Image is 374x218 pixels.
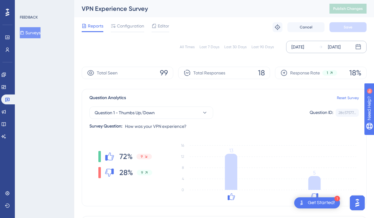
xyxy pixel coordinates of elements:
[141,154,143,159] span: 9
[117,22,144,30] span: Configuration
[329,22,367,32] button: Save
[298,199,305,207] img: launcher-image-alternative-text
[349,68,361,78] span: 18%
[20,27,41,38] button: Surveys
[181,143,184,148] tspan: 16
[193,69,225,77] span: Total Responses
[158,22,169,30] span: Editor
[344,25,352,30] span: Save
[308,199,335,206] div: Get Started!
[119,168,133,178] span: 28%
[88,22,103,30] span: Reports
[89,123,123,130] div: Survey Question:
[251,44,274,49] div: Last 90 Days
[229,148,233,153] tspan: 13
[42,3,46,8] div: 9+
[328,43,341,51] div: [DATE]
[119,152,133,161] span: 72%
[180,44,195,49] div: All Times
[337,95,359,100] a: Reset Survey
[224,44,247,49] div: Last 30 Days
[182,166,184,170] tspan: 8
[334,196,340,201] div: 1
[181,154,184,159] tspan: 12
[300,25,312,30] span: Cancel
[89,94,126,102] span: Question Analytics
[95,109,155,116] span: Question 1 - Thumbs Up/Down
[82,4,314,13] div: VPN Experience Survey
[15,2,39,9] span: Need Help?
[200,44,219,49] div: Last 7 Days
[348,194,367,212] iframe: UserGuiding AI Assistant Launcher
[291,43,304,51] div: [DATE]
[310,109,333,117] div: Question ID:
[182,177,184,181] tspan: 4
[287,22,325,32] button: Cancel
[294,197,340,208] div: Open Get Started! checklist, remaining modules: 1
[313,170,316,176] tspan: 5
[338,110,356,115] div: 28c57577...
[141,170,143,175] span: 9
[329,4,367,14] button: Publish Changes
[333,6,363,11] span: Publish Changes
[327,70,328,75] span: 1
[290,69,320,77] span: Response Rate
[258,68,265,78] span: 18
[97,69,118,77] span: Total Seen
[20,15,38,20] div: FEEDBACK
[182,188,184,192] tspan: 0
[89,107,213,119] button: Question 1 - Thumbs Up/Down
[125,123,187,130] span: How was your VPN experience?
[160,68,168,78] span: 99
